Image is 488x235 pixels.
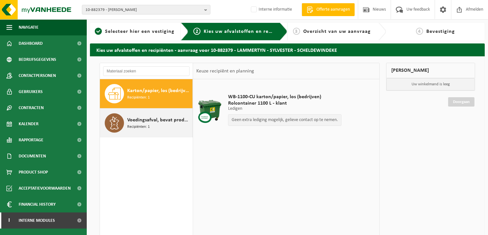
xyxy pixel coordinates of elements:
span: Karton/papier, los (bedrijven) [127,87,191,95]
h2: Kies uw afvalstoffen en recipiënten - aanvraag voor 10-882379 - LAMMERTYN - SYLVESTER - SCHELDEWI... [90,43,485,56]
span: Documenten [19,148,46,164]
a: Offerte aanvragen [302,3,355,16]
span: Contactpersonen [19,68,56,84]
span: Recipiënten: 1 [127,95,150,101]
span: Financial History [19,196,56,212]
span: 1 [95,28,102,35]
a: Doorgaan [448,97,475,107]
button: Karton/papier, los (bedrijven) Recipiënten: 1 [100,79,193,108]
span: Bedrijfsgegevens [19,52,56,68]
span: 4 [416,28,423,35]
div: Keuze recipiënt en planning [193,63,257,79]
p: Geen extra lediging mogelijk, gelieve contact op te nemen. [232,118,338,122]
p: Ledigen [228,107,342,111]
div: [PERSON_NAME] [386,63,475,78]
span: Product Shop [19,164,48,180]
button: 10-882379 - [PERSON_NAME] [82,5,210,14]
span: 2 [193,28,200,35]
label: Interne informatie [250,5,292,14]
span: Gebruikers [19,84,43,100]
span: Voedingsafval, bevat producten van dierlijke oorsprong, onverpakt, categorie 3 [127,116,191,124]
span: 3 [293,28,300,35]
span: Interne modules [19,212,55,229]
button: Voedingsafval, bevat producten van dierlijke oorsprong, onverpakt, categorie 3 Recipiënten: 1 [100,108,193,137]
span: WB-1100-CU karton/papier, los (bedrijven) [228,94,342,100]
span: Kies uw afvalstoffen en recipiënten [204,29,292,34]
span: Selecteer hier een vestiging [105,29,174,34]
span: Offerte aanvragen [315,6,351,13]
span: Rapportage [19,132,43,148]
span: Rolcontainer 1100 L - klant [228,100,342,107]
a: 1Selecteer hier een vestiging [93,28,176,35]
span: Dashboard [19,35,43,52]
span: Navigatie [19,19,39,35]
span: Recipiënten: 1 [127,124,150,130]
span: Bevestiging [426,29,455,34]
span: Kalender [19,116,39,132]
span: Acceptatievoorwaarden [19,180,71,196]
p: Uw winkelmand is leeg [386,78,475,90]
span: 10-882379 - [PERSON_NAME] [85,5,202,15]
input: Materiaal zoeken [103,66,190,76]
span: I [6,212,12,229]
span: Overzicht van uw aanvraag [303,29,371,34]
span: Contracten [19,100,44,116]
